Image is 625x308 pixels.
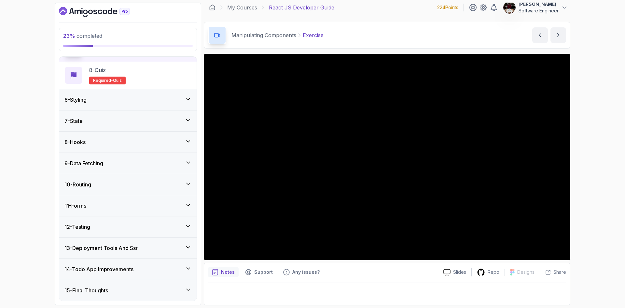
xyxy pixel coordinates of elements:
[231,31,296,39] p: Manipulating Components
[64,159,103,167] h3: 9 - Data Fetching
[64,202,86,210] h3: 11 - Forms
[488,269,499,275] p: Repo
[519,7,559,14] p: Software Engineer
[59,7,145,17] a: Dashboard
[64,265,133,273] h3: 14 - Todo App Improvements
[453,269,466,275] p: Slides
[59,132,197,153] button: 8-Hooks
[64,286,108,294] h3: 15 - Final Thoughts
[59,259,197,280] button: 14-Todo App Improvements
[209,4,215,11] a: Dashboard
[64,117,83,125] h3: 7 - State
[93,78,113,83] span: Required-
[279,267,324,277] button: Feedback button
[59,280,197,301] button: 15-Final Thoughts
[241,267,277,277] button: Support button
[64,96,87,104] h3: 6 - Styling
[438,269,471,276] a: Slides
[64,66,191,84] button: 8-QuizRequired-quiz
[59,153,197,174] button: 9-Data Fetching
[208,267,239,277] button: notes button
[59,216,197,237] button: 12-Testing
[204,54,570,260] iframe: 7 - Exercise
[64,223,90,231] h3: 12 - Testing
[64,181,91,188] h3: 10 - Routing
[553,269,566,275] p: Share
[59,174,197,195] button: 10-Routing
[64,138,86,146] h3: 8 - Hooks
[503,1,516,14] img: user profile image
[292,269,320,275] p: Any issues?
[550,27,566,43] button: next content
[472,268,505,276] a: Repo
[517,269,535,275] p: Designs
[89,66,106,74] p: 8 - Quiz
[269,4,334,11] p: React JS Developer Guide
[59,110,197,131] button: 7-State
[64,244,138,252] h3: 13 - Deployment Tools And Ssr
[303,31,324,39] p: Exercise
[63,33,102,39] span: completed
[532,27,548,43] button: previous content
[437,4,458,11] p: 224 Points
[503,1,568,14] button: user profile image[PERSON_NAME]Software Engineer
[227,4,257,11] a: My Courses
[59,195,197,216] button: 11-Forms
[221,269,235,275] p: Notes
[113,78,122,83] span: quiz
[63,33,75,39] span: 23 %
[540,269,566,275] button: Share
[254,269,273,275] p: Support
[59,238,197,258] button: 13-Deployment Tools And Ssr
[519,1,559,7] p: [PERSON_NAME]
[59,89,197,110] button: 6-Styling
